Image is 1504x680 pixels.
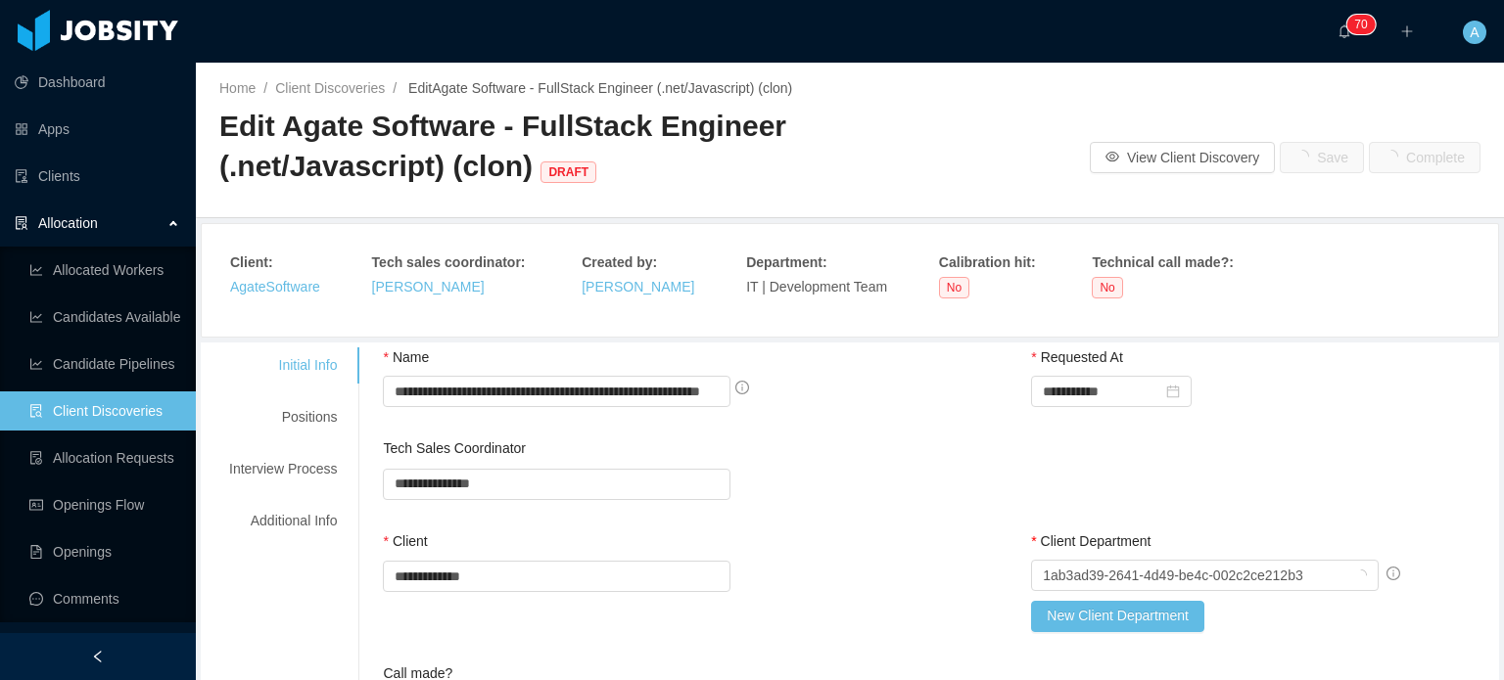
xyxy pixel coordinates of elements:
[15,157,180,196] a: icon: auditClients
[746,279,887,295] span: IT | Development Team
[1346,15,1375,34] sup: 70
[29,485,180,524] a: icon: idcardOpenings Flow
[230,279,320,295] a: AgateSoftware
[383,349,429,365] label: Name
[230,254,273,270] strong: Client :
[1280,142,1364,173] button: icon: loadingSave
[15,216,28,230] i: icon: solution
[372,254,526,270] strong: Tech sales coordinator :
[1355,569,1367,583] i: icon: loading
[1043,561,1302,590] div: 1ab3ad39-2641-4d49-be4c-002c2ce212b3
[219,80,256,96] a: Home
[29,344,180,384] a: icon: line-chartCandidate Pipelines
[939,277,969,298] span: No
[383,440,526,456] label: Tech Sales Coordinator
[29,250,180,290] a: icon: line-chartAllocated Workers
[1031,349,1123,365] label: Requested At
[383,533,427,549] label: Client
[206,399,360,435] div: Positions
[582,279,694,295] a: [PERSON_NAME]
[1166,385,1180,398] i: icon: calendar
[29,532,180,571] a: icon: file-textOpenings
[372,279,485,295] a: [PERSON_NAME]
[15,110,180,149] a: icon: appstoreApps
[1470,21,1479,44] span: A
[1338,24,1351,38] i: icon: bell
[1354,15,1361,34] p: 7
[939,254,1036,270] strong: Calibration hit :
[735,381,749,394] span: info-circle
[383,376,730,407] input: Name
[1361,15,1368,34] p: 0
[219,110,786,182] span: Edit Agate Software - FullStack Engineer (.net/Javascript) (clon)
[29,579,180,618] a: icon: messageComments
[15,626,180,665] a: icon: robot
[393,80,397,96] span: /
[1092,254,1233,270] strong: Technical call made? :
[29,391,180,431] a: icon: file-searchClient Discoveries
[206,503,360,539] div: Additional Info
[1031,601,1204,632] button: New Client Department
[582,254,657,270] strong: Created by :
[432,80,792,96] a: Agate Software - FullStack Engineer (.net/Javascript) (clon)
[1386,567,1400,580] span: info-circle
[1090,142,1275,173] button: icon: eyeView Client Discovery
[29,297,180,337] a: icon: line-chartCandidates Available
[275,80,385,96] a: Client Discoveries
[746,254,826,270] strong: Department :
[540,161,596,183] span: DRAFT
[206,347,360,384] div: Initial Info
[1400,24,1414,38] i: icon: plus
[263,80,267,96] span: /
[1041,533,1151,549] span: Client Department
[404,80,792,96] span: Edit
[1092,277,1122,298] span: No
[29,438,180,477] a: icon: file-doneAllocation Requests
[15,63,180,102] a: icon: pie-chartDashboard
[38,215,98,231] span: Allocation
[206,451,360,487] div: Interview Process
